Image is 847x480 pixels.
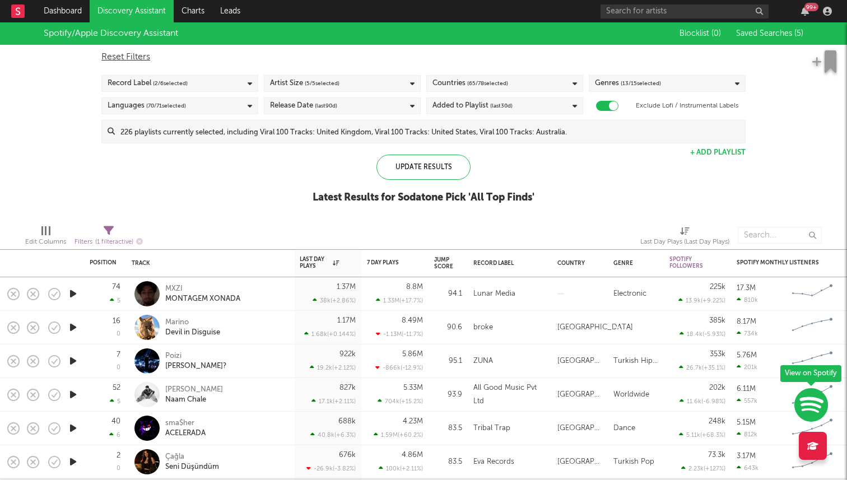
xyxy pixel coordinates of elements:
[402,451,423,459] div: 4.86M
[787,280,837,308] svg: Chart title
[338,418,356,425] div: 688k
[710,351,725,358] div: 353k
[402,317,423,324] div: 8.49M
[165,462,219,472] div: Seni Düşündüm
[270,77,339,90] div: Artist Size
[613,260,653,267] div: Genre
[113,384,120,392] div: 52
[557,321,633,334] div: [GEOGRAPHIC_DATA]
[434,257,453,270] div: Jump Score
[709,317,725,324] div: 385k
[310,364,356,371] div: 19.2k ( +2.12 % )
[737,259,821,266] div: Spotify Monthly Listeners
[117,365,120,371] div: 0
[165,328,220,338] div: Devil in Disguise
[787,314,837,342] svg: Chart title
[117,452,120,459] div: 2
[557,388,602,402] div: [GEOGRAPHIC_DATA]
[737,318,756,325] div: 8.17M
[165,361,226,371] div: [PERSON_NAME]?
[117,331,120,337] div: 0
[678,297,725,304] div: 13.9k ( +9.22 % )
[165,294,240,304] div: MONTAGEM XONADA
[601,4,769,18] input: Search for artists
[117,465,120,472] div: 0
[680,330,725,338] div: 18.4k ( -5.93 % )
[473,455,514,469] div: Eva Records
[165,351,226,371] a: Poizi[PERSON_NAME]?
[467,77,508,90] span: ( 65 / 78 selected)
[787,347,837,375] svg: Chart title
[737,364,757,371] div: 201k
[165,418,206,439] a: sma$herACELERADA
[595,77,661,90] div: Genres
[709,418,725,425] div: 248k
[780,365,841,382] div: View on Spotify
[737,464,758,472] div: 643k
[165,395,223,405] div: Naam Chale
[101,50,746,64] div: Reset Filters
[379,465,423,472] div: 100k ( +2.11 % )
[679,431,725,439] div: 5.11k ( +68.3 % )
[490,99,513,113] span: (last 30 d)
[108,99,186,113] div: Languages
[557,355,602,368] div: [GEOGRAPHIC_DATA]
[165,385,223,405] a: [PERSON_NAME]Naam Chale
[434,455,462,469] div: 83.5
[108,77,188,90] div: Record Label
[304,330,356,338] div: 1.68k ( +0.144 % )
[737,453,756,460] div: 3.17M
[306,465,356,472] div: -26.9k ( -3.82 % )
[708,451,725,459] div: 73.3k
[376,297,423,304] div: 1.33M ( +17.7 % )
[165,284,240,294] div: MXZI
[679,364,725,371] div: 26.7k ( +35.1 % )
[473,422,510,435] div: Tribal Trap
[737,385,756,393] div: 6.11M
[165,284,240,304] a: MXZIMONTAGEM XONADA
[44,27,178,40] div: Spotify/Apple Discovery Assistant
[473,287,515,301] div: Lunar Media
[434,321,462,334] div: 90.6
[165,418,206,428] div: sma$her
[132,260,283,267] div: Track
[636,99,738,113] label: Exclude Lofi / Instrumental Labels
[733,29,803,38] button: Saved Searches (5)
[90,259,117,266] div: Position
[305,77,339,90] span: ( 5 / 5 selected)
[737,352,757,359] div: 5.76M
[112,283,120,291] div: 74
[711,30,721,38] span: ( 0 )
[669,256,709,269] div: Spotify Followers
[434,422,462,435] div: 83.5
[640,221,729,254] div: Last Day Plays (Last Day Plays)
[300,256,339,269] div: Last Day Plays
[434,355,462,368] div: 95.1
[736,30,803,38] span: Saved Searches
[75,221,143,254] div: Filters(1 filter active)
[737,419,756,426] div: 5.15M
[406,283,423,291] div: 8.8M
[25,235,66,249] div: Edit Columns
[25,221,66,254] div: Edit Columns
[737,285,756,292] div: 17.3M
[709,384,725,392] div: 202k
[681,465,725,472] div: 2.23k ( +127 % )
[794,30,803,38] span: ( 5 )
[557,422,602,435] div: [GEOGRAPHIC_DATA]
[117,351,120,358] div: 7
[337,283,356,291] div: 1.37M
[339,384,356,392] div: 827k
[165,385,223,395] div: [PERSON_NAME]
[378,398,423,405] div: 704k ( +15.2 % )
[165,452,219,462] div: Çağla
[310,431,356,439] div: 40.8k ( +6.3 % )
[473,381,546,408] div: All Good Music Pvt Ltd
[473,260,541,267] div: Record Label
[613,422,635,435] div: Dance
[432,77,508,90] div: Countries
[403,418,423,425] div: 4.23M
[613,388,649,402] div: Worldwide
[313,191,534,204] div: Latest Results for Sodatone Pick ' All Top Finds '
[110,398,120,405] div: 5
